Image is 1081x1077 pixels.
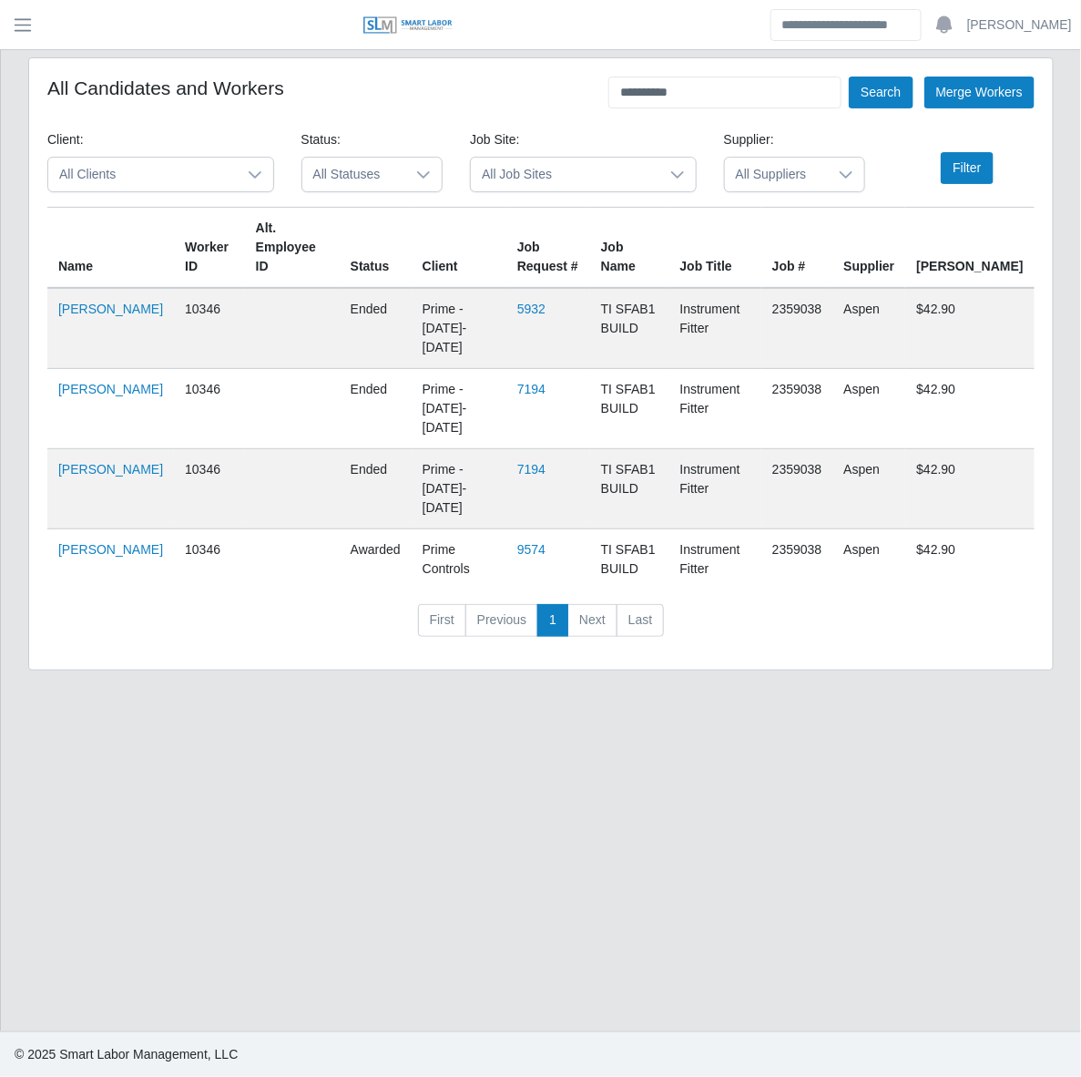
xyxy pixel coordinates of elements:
[174,288,245,369] td: 10346
[340,529,412,590] td: awarded
[725,158,829,191] span: All Suppliers
[506,208,590,289] th: Job Request #
[770,9,922,41] input: Search
[340,449,412,529] td: ended
[340,208,412,289] th: Status
[58,382,163,396] a: [PERSON_NAME]
[48,158,237,191] span: All Clients
[669,208,761,289] th: Job Title
[412,288,506,369] td: Prime - [DATE]-[DATE]
[517,382,546,396] a: 7194
[761,208,833,289] th: Job #
[724,130,774,149] label: Supplier:
[340,288,412,369] td: ended
[58,542,163,557] a: [PERSON_NAME]
[761,288,833,369] td: 2359038
[537,604,568,637] a: 1
[340,369,412,449] td: ended
[517,542,546,557] a: 9574
[905,449,1035,529] td: $42.90
[590,288,669,369] td: TI SFAB1 BUILD
[174,369,245,449] td: 10346
[669,449,761,529] td: Instrument Fitter
[412,369,506,449] td: Prime - [DATE]-[DATE]
[47,208,174,289] th: Name
[174,208,245,289] th: Worker ID
[470,130,519,149] label: Job Site:
[590,449,669,529] td: TI SFAB1 BUILD
[362,15,454,36] img: SLM Logo
[590,369,669,449] td: TI SFAB1 BUILD
[58,462,163,477] a: [PERSON_NAME]
[412,449,506,529] td: Prime - [DATE]-[DATE]
[590,529,669,590] td: TI SFAB1 BUILD
[832,449,905,529] td: Aspen
[905,288,1035,369] td: $42.90
[669,369,761,449] td: Instrument Fitter
[941,152,993,184] button: Filter
[58,302,163,316] a: [PERSON_NAME]
[669,288,761,369] td: Instrument Fitter
[905,369,1035,449] td: $42.90
[245,208,340,289] th: Alt. Employee ID
[174,449,245,529] td: 10346
[905,529,1035,590] td: $42.90
[924,77,1035,108] button: Merge Workers
[47,604,1035,651] nav: pagination
[967,15,1072,35] a: [PERSON_NAME]
[905,208,1035,289] th: [PERSON_NAME]
[761,369,833,449] td: 2359038
[849,77,913,108] button: Search
[517,462,546,477] a: 7194
[590,208,669,289] th: Job Name
[761,529,833,590] td: 2359038
[832,529,905,590] td: Aspen
[471,158,659,191] span: All Job Sites
[47,77,284,99] h4: All Candidates and Workers
[832,208,905,289] th: Supplier
[517,302,546,316] a: 5932
[301,130,342,149] label: Status:
[47,130,84,149] label: Client:
[412,208,506,289] th: Client
[669,529,761,590] td: Instrument Fitter
[302,158,406,191] span: All Statuses
[832,288,905,369] td: Aspen
[412,529,506,590] td: Prime Controls
[15,1047,238,1062] span: © 2025 Smart Labor Management, LLC
[174,529,245,590] td: 10346
[761,449,833,529] td: 2359038
[832,369,905,449] td: Aspen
